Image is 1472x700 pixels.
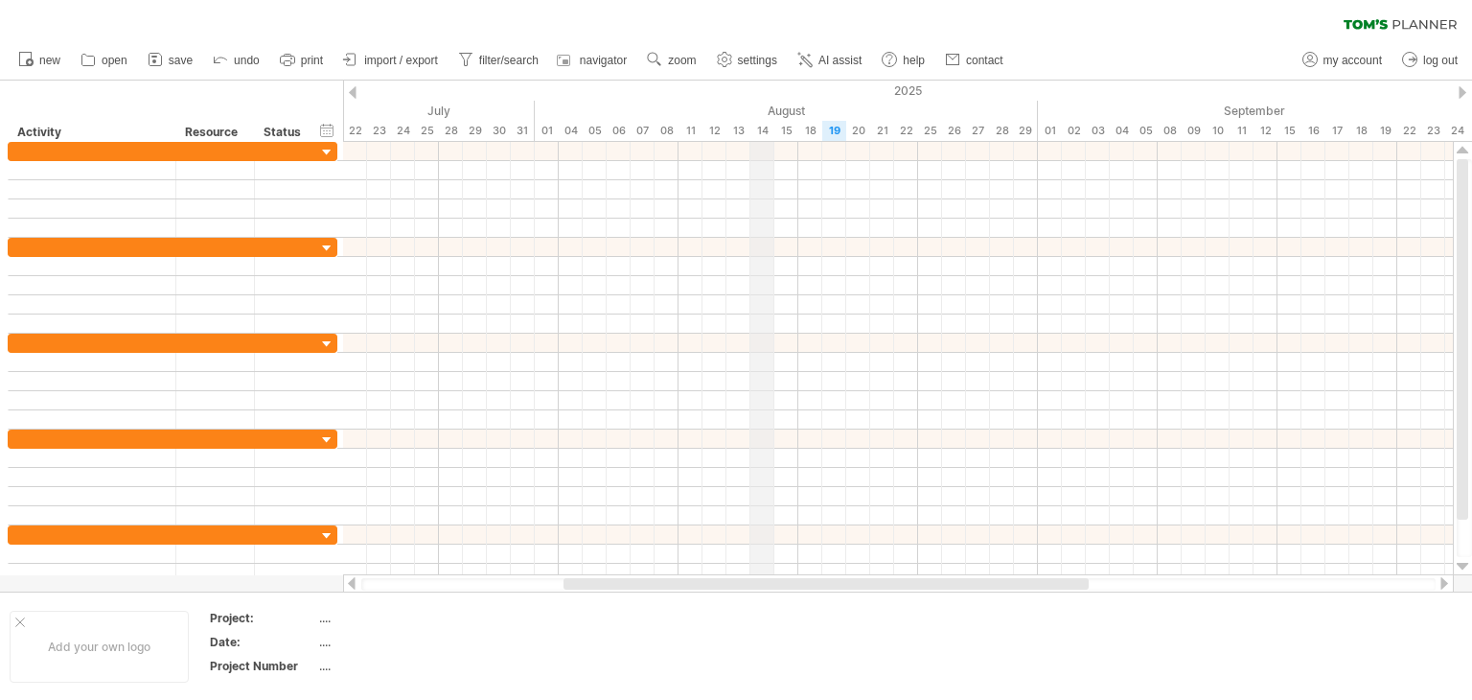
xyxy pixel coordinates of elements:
[364,54,438,67] span: import / export
[1397,48,1463,73] a: log out
[1062,121,1086,141] div: Tuesday, 2 September 2025
[185,123,243,142] div: Resource
[301,54,323,67] span: print
[76,48,133,73] a: open
[580,54,627,67] span: navigator
[264,123,306,142] div: Status
[1423,54,1458,67] span: log out
[702,121,726,141] div: Tuesday, 12 August 2025
[511,121,535,141] div: Thursday, 31 July 2025
[319,634,480,650] div: ....
[1445,121,1469,141] div: Wednesday, 24 September 2025
[793,48,867,73] a: AI assist
[143,48,198,73] a: save
[894,121,918,141] div: Friday, 22 August 2025
[102,54,127,67] span: open
[1014,121,1038,141] div: Friday, 29 August 2025
[877,48,931,73] a: help
[1325,121,1349,141] div: Wednesday, 17 September 2025
[1349,121,1373,141] div: Thursday, 18 September 2025
[1373,121,1397,141] div: Friday, 19 September 2025
[415,121,439,141] div: Friday, 25 July 2025
[918,121,942,141] div: Monday, 25 August 2025
[559,121,583,141] div: Monday, 4 August 2025
[275,48,329,73] a: print
[940,48,1009,73] a: contact
[1397,121,1421,141] div: Monday, 22 September 2025
[1301,121,1325,141] div: Tuesday, 16 September 2025
[487,121,511,141] div: Wednesday, 30 July 2025
[1277,121,1301,141] div: Monday, 15 September 2025
[1158,121,1182,141] div: Monday, 8 September 2025
[319,610,480,626] div: ....
[870,121,894,141] div: Thursday, 21 August 2025
[453,48,544,73] a: filter/search
[1230,121,1253,141] div: Thursday, 11 September 2025
[535,101,1038,121] div: August 2025
[678,121,702,141] div: Monday, 11 August 2025
[10,611,189,683] div: Add your own logo
[210,634,315,650] div: Date:
[1253,121,1277,141] div: Friday, 12 September 2025
[208,48,265,73] a: undo
[343,121,367,141] div: Tuesday, 22 July 2025
[439,121,463,141] div: Monday, 28 July 2025
[846,121,870,141] div: Wednesday, 20 August 2025
[535,121,559,141] div: Friday, 1 August 2025
[774,121,798,141] div: Friday, 15 August 2025
[210,610,315,626] div: Project:
[966,121,990,141] div: Wednesday, 27 August 2025
[391,121,415,141] div: Thursday, 24 July 2025
[17,123,165,142] div: Activity
[1182,121,1206,141] div: Tuesday, 9 September 2025
[463,121,487,141] div: Tuesday, 29 July 2025
[319,658,480,674] div: ....
[1206,121,1230,141] div: Wednesday, 10 September 2025
[750,121,774,141] div: Thursday, 14 August 2025
[554,48,632,73] a: navigator
[1421,121,1445,141] div: Tuesday, 23 September 2025
[818,54,862,67] span: AI assist
[990,121,1014,141] div: Thursday, 28 August 2025
[642,48,701,73] a: zoom
[1038,121,1062,141] div: Monday, 1 September 2025
[822,121,846,141] div: Tuesday, 19 August 2025
[798,121,822,141] div: Monday, 18 August 2025
[942,121,966,141] div: Tuesday, 26 August 2025
[1134,121,1158,141] div: Friday, 5 September 2025
[13,48,66,73] a: new
[903,54,925,67] span: help
[668,54,696,67] span: zoom
[1323,54,1382,67] span: my account
[712,48,783,73] a: settings
[966,54,1003,67] span: contact
[655,121,678,141] div: Friday, 8 August 2025
[338,48,444,73] a: import / export
[607,121,631,141] div: Wednesday, 6 August 2025
[367,121,391,141] div: Wednesday, 23 July 2025
[726,121,750,141] div: Wednesday, 13 August 2025
[39,54,60,67] span: new
[479,54,539,67] span: filter/search
[169,54,193,67] span: save
[631,121,655,141] div: Thursday, 7 August 2025
[738,54,777,67] span: settings
[1086,121,1110,141] div: Wednesday, 3 September 2025
[583,121,607,141] div: Tuesday, 5 August 2025
[234,54,260,67] span: undo
[210,658,315,674] div: Project Number
[1110,121,1134,141] div: Thursday, 4 September 2025
[1298,48,1388,73] a: my account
